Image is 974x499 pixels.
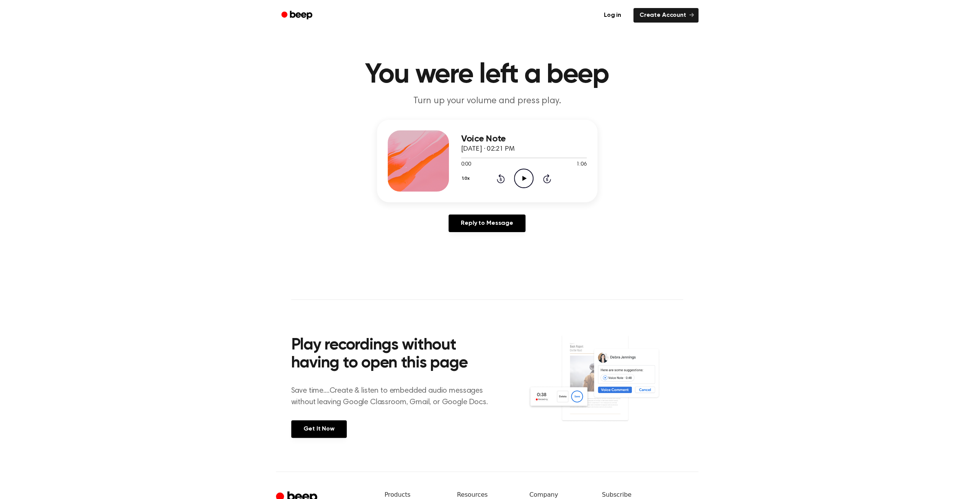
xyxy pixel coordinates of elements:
[291,61,683,89] h1: You were left a beep
[528,334,683,437] img: Voice Comments on Docs and Recording Widget
[291,420,347,438] a: Get It Now
[276,8,319,23] a: Beep
[340,95,634,107] p: Turn up your volume and press play.
[449,215,525,232] a: Reply to Message
[291,385,498,408] p: Save time....Create & listen to embedded audio messages without leaving Google Classroom, Gmail, ...
[461,146,515,153] span: [DATE] · 02:21 PM
[596,7,629,24] a: Log in
[461,134,587,144] h3: Voice Note
[461,172,473,185] button: 1.0x
[633,8,698,23] a: Create Account
[576,161,586,169] span: 1:06
[291,336,498,373] h2: Play recordings without having to open this page
[461,161,471,169] span: 0:00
